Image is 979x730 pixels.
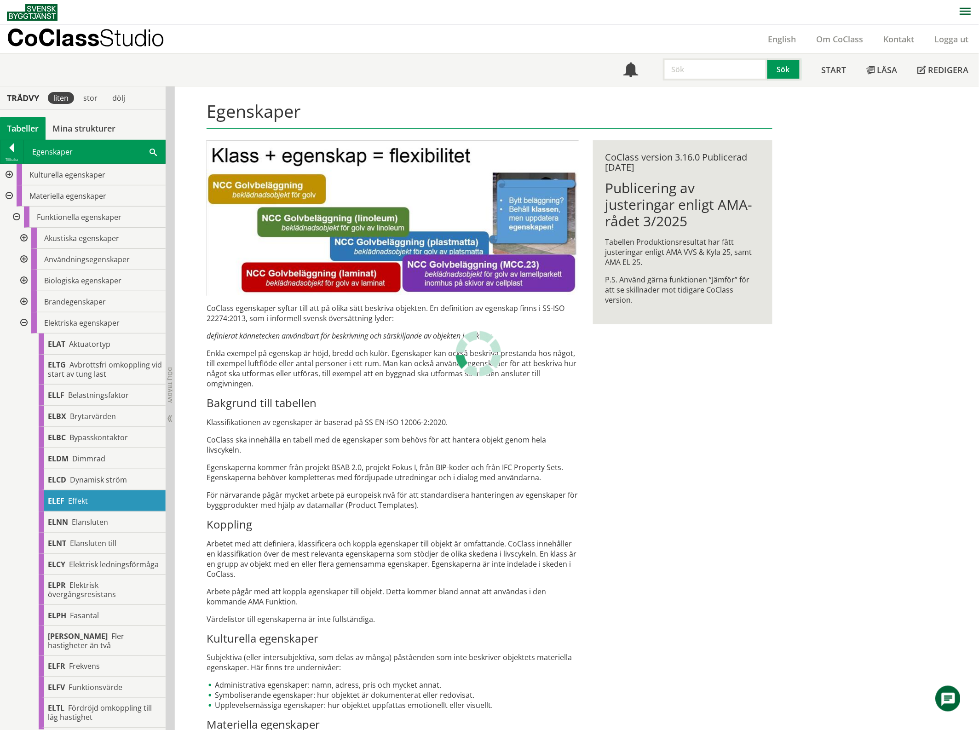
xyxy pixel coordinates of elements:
[207,701,579,711] li: Upplevelsemässiga egenskaper: hur objektet uppfattas emotionellt eller visuellt.
[70,475,127,485] span: Dynamisk ström
[7,4,58,21] img: Svensk Byggtjänst
[48,92,74,104] div: liten
[46,117,122,140] a: Mina strukturer
[48,661,65,672] span: ELFR
[207,331,492,341] em: definierat kännetecken användbart för beskrivning och särskiljande av objekten i en klass
[48,339,65,349] span: ELAT
[48,517,68,527] span: ELNN
[207,435,579,455] p: CoClass ska innehålla en tabell med de egenskaper som behövs för att hantera objekt genom hela li...
[72,517,108,527] span: Elansluten
[48,631,124,650] span: Fler hastigheter än två
[44,233,119,243] span: Akustiska egenskaper
[455,331,501,377] img: Laddar
[48,610,66,621] span: ELPH
[48,432,66,443] span: ELBC
[207,614,579,624] p: Värdelistor till egenskaperna är inte fullständiga.
[44,297,106,307] span: Brandegenskaper
[48,703,64,713] span: ELTL
[166,367,174,403] span: Dölj trädvy
[48,631,108,641] span: [PERSON_NAME]
[24,140,165,163] div: Egenskaper
[758,34,806,45] a: English
[48,360,66,370] span: ELTG
[48,454,69,464] span: ELDM
[48,411,66,421] span: ELBX
[48,496,64,506] span: ELEF
[48,683,65,693] span: ELFV
[877,64,898,75] span: Läsa
[48,559,65,569] span: ELCY
[207,140,579,296] img: bild-till-egenskaper.JPG
[2,93,44,103] div: Trädvy
[812,54,857,86] a: Start
[623,63,638,78] span: Notifikationer
[70,411,116,421] span: Brytarvärden
[207,303,579,323] p: CoClass egenskaper syftar till att på olika sätt beskriva objekten. En definition av egenskap fin...
[207,417,579,427] p: Klassifikationen av egenskaper är baserad på SS EN-ISO 12006-2:2020.
[99,24,164,51] span: Studio
[7,25,184,53] a: CoClassStudio
[605,237,760,267] p: Tabellen Produktionsresultat har fått justeringar enligt AMA VVS & Kyla 25, samt AMA EL 25.
[207,539,579,579] p: Arbetet med att definiera, klassificera och koppla egenskaper till objekt är omfattande. CoClass ...
[207,632,579,645] h3: Kulturella egenskaper
[605,152,760,172] div: CoClass version 3.16.0 Publicerad [DATE]
[928,64,969,75] span: Redigera
[663,58,767,80] input: Sök
[207,690,579,701] li: Symboliserande egenskaper: hur objektet är dokumenterat eller redovisat.
[70,538,116,548] span: Elansluten till
[68,496,88,506] span: Effekt
[48,475,66,485] span: ELCD
[150,147,157,156] span: Sök i tabellen
[107,92,131,104] div: dölj
[72,454,105,464] span: Dimmrad
[69,661,100,672] span: Frekvens
[874,34,925,45] a: Kontakt
[207,680,579,690] li: Administrativa egenskaper: namn, adress, pris och mycket annat.
[48,390,64,400] span: ELLF
[48,360,162,379] span: Avbrottsfri omkoppling vid start av tung last
[605,275,760,305] p: P.S. Använd gärna funktionen ”Jämför” för att se skillnader mot tidigare CoClass version.
[37,212,121,222] span: Funktionella egenskaper
[207,517,579,531] h3: Koppling
[207,586,579,607] p: Arbete pågår med att koppla egenskaper till objekt. Detta kommer bland annat att användas i den k...
[822,64,847,75] span: Start
[207,101,772,129] h1: Egenskaper
[48,580,66,590] span: ELPR
[48,538,66,548] span: ELNT
[69,339,110,349] span: Aktuatortyp
[207,348,579,389] p: Enkla exempel på egenskap är höjd, bredd och kulör. Egenskaper kan också beskriva prestanda hos n...
[69,559,159,569] span: Elektrisk ledningsförmåga
[48,580,116,599] span: Elektrisk övergångsresistans
[78,92,103,104] div: stor
[207,396,579,410] h3: Bakgrund till tabellen
[29,170,105,180] span: Kulturella egenskaper
[29,191,106,201] span: Materiella egenskaper
[68,390,129,400] span: Belastningsfaktor
[69,683,122,693] span: Funktionsvärde
[70,610,99,621] span: Fasantal
[0,156,23,163] div: Tillbaka
[44,276,121,286] span: Biologiska egenskaper
[69,432,128,443] span: Bypasskontaktor
[925,34,979,45] a: Logga ut
[207,462,579,483] p: Egenskaperna kommer från projekt BSAB 2.0, projekt Fokus I, från BIP-koder och från IFC Property ...
[7,32,164,43] p: CoClass
[605,180,760,230] h1: Publicering av justeringar enligt AMA-rådet 3/2025
[207,490,579,510] p: För närvarande pågår mycket arbete på europeisk nvå för att standardisera hanteringen av egenskap...
[48,703,152,723] span: Fördröjd omkoppling till låg hastighet
[44,254,130,264] span: Användningsegenskaper
[857,54,908,86] a: Läsa
[908,54,979,86] a: Redigera
[767,58,801,80] button: Sök
[806,34,874,45] a: Om CoClass
[44,318,120,328] span: Elektriska egenskaper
